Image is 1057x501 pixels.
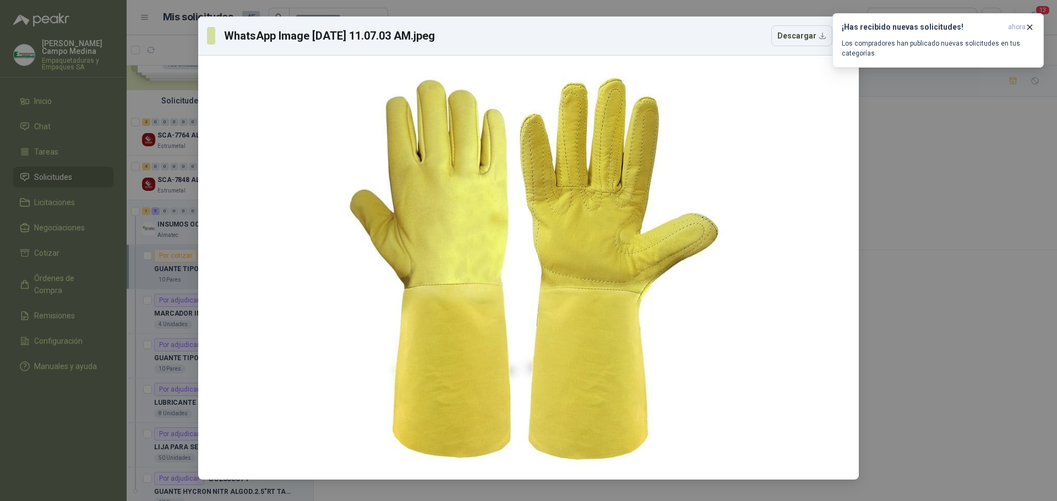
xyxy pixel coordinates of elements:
[842,23,1004,32] h3: ¡Has recibido nuevas solicitudes!
[224,27,435,44] h3: WhatsApp Image [DATE] 11.07.03 AM.jpeg
[1008,23,1026,32] span: ahora
[771,25,832,46] button: Descargar
[832,13,1044,68] button: ¡Has recibido nuevas solicitudes!ahora Los compradores han publicado nuevas solicitudes en tus ca...
[842,38,1034,58] p: Los compradores han publicado nuevas solicitudes en tus categorías.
